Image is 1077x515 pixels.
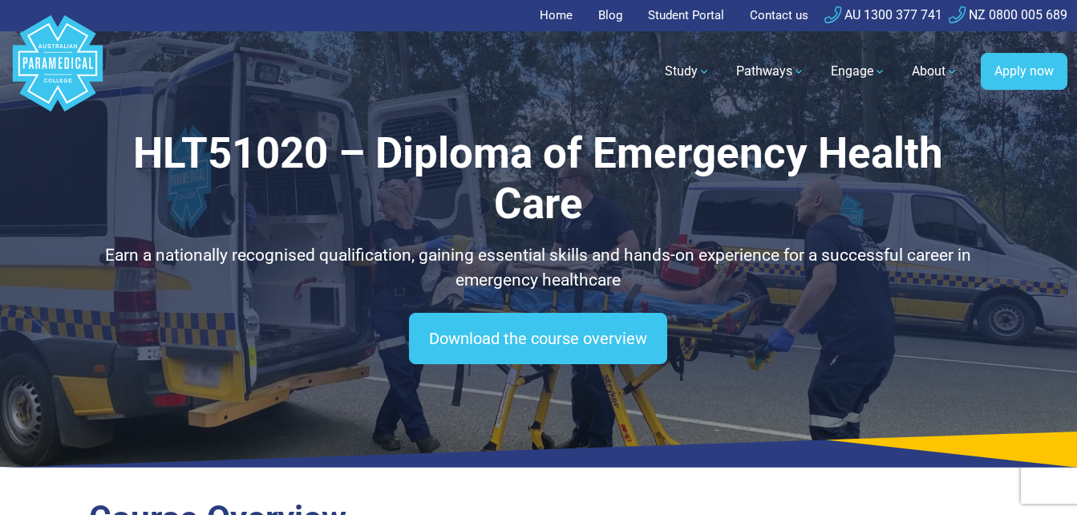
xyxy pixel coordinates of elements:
[89,128,988,230] h1: HLT51020 – Diploma of Emergency Health Care
[821,49,896,94] a: Engage
[949,7,1067,22] a: NZ 0800 005 689
[89,243,988,294] p: Earn a nationally recognised qualification, gaining essential skills and hands-on experience for ...
[10,31,106,112] a: Australian Paramedical College
[824,7,942,22] a: AU 1300 377 741
[981,53,1067,90] a: Apply now
[655,49,720,94] a: Study
[902,49,968,94] a: About
[727,49,815,94] a: Pathways
[409,313,667,364] a: Download the course overview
